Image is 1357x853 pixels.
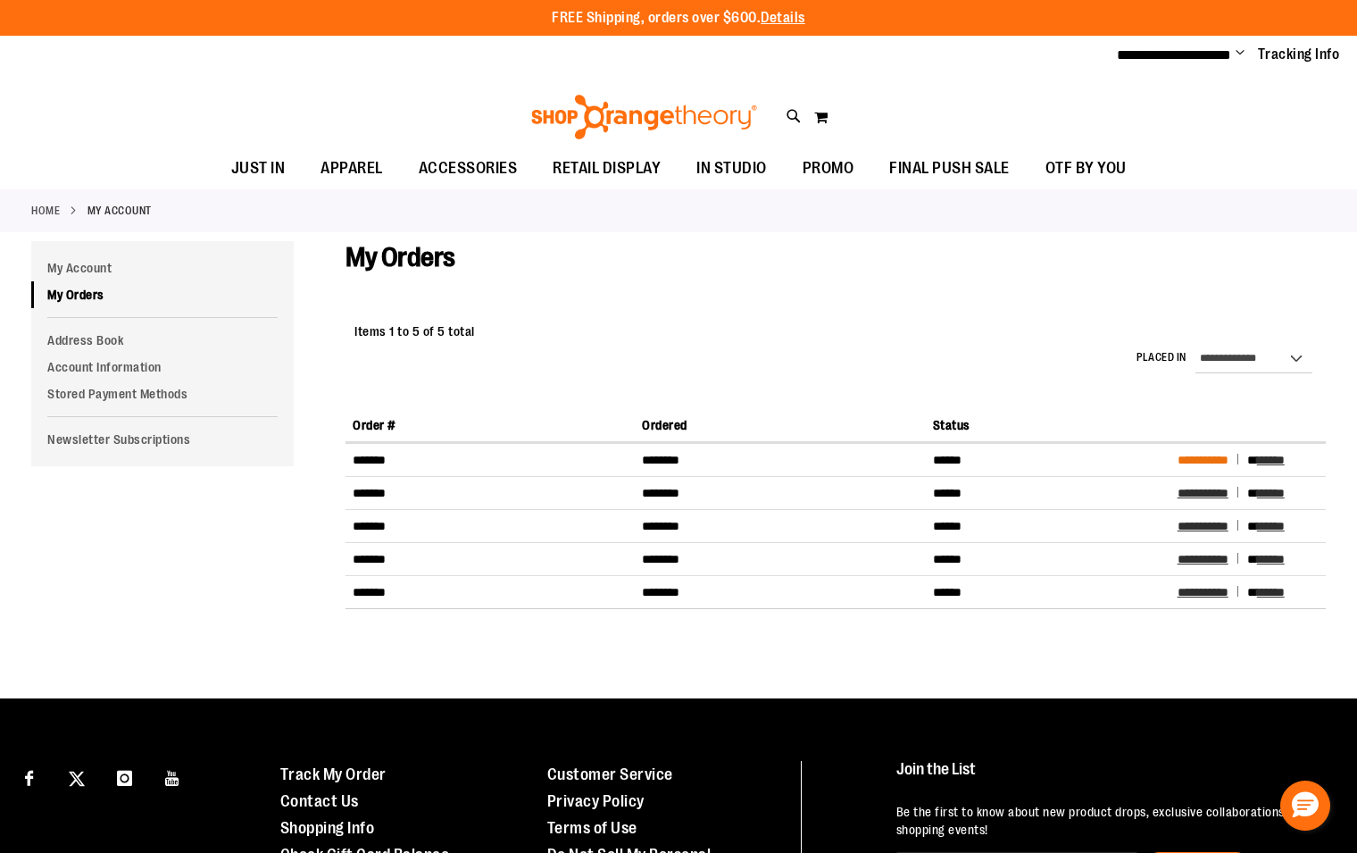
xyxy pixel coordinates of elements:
[31,255,294,281] a: My Account
[87,203,152,219] strong: My Account
[1258,45,1340,64] a: Tracking Info
[354,324,475,339] span: Items 1 to 5 of 5 total
[547,819,637,837] a: Terms of Use
[280,792,359,810] a: Contact Us
[896,803,1322,839] p: Be the first to know about new product drops, exclusive collaborations, and shopping events!
[1236,46,1245,63] button: Account menu
[785,148,872,189] a: PROMO
[535,148,678,189] a: RETAIL DISPLAY
[1280,781,1330,831] button: Hello, have a question? Let’s chat.
[31,381,294,407] a: Stored Payment Methods
[552,8,805,29] p: FREE Shipping, orders over $600.
[31,203,60,219] a: Home
[635,409,926,442] th: Ordered
[529,95,760,139] img: Shop Orangetheory
[553,148,661,188] span: RETAIL DISPLAY
[896,761,1322,794] h4: Join the List
[547,765,673,783] a: Customer Service
[31,327,294,354] a: Address Book
[761,10,805,26] a: Details
[280,819,375,837] a: Shopping Info
[280,765,387,783] a: Track My Order
[303,148,401,189] a: APPAREL
[1045,148,1127,188] span: OTF BY YOU
[678,148,785,189] a: IN STUDIO
[62,761,93,792] a: Visit our X page
[13,761,45,792] a: Visit our Facebook page
[547,792,645,810] a: Privacy Policy
[213,148,304,189] a: JUST IN
[345,242,455,272] span: My Orders
[696,148,767,188] span: IN STUDIO
[926,409,1170,442] th: Status
[321,148,383,188] span: APPAREL
[401,148,536,189] a: ACCESSORIES
[109,761,140,792] a: Visit our Instagram page
[31,281,294,308] a: My Orders
[231,148,286,188] span: JUST IN
[157,761,188,792] a: Visit our Youtube page
[889,148,1010,188] span: FINAL PUSH SALE
[803,148,854,188] span: PROMO
[69,771,85,787] img: Twitter
[1136,350,1186,365] label: Placed in
[31,354,294,381] a: Account Information
[345,409,635,442] th: Order #
[31,426,294,453] a: Newsletter Subscriptions
[871,148,1028,189] a: FINAL PUSH SALE
[419,148,518,188] span: ACCESSORIES
[1028,148,1145,189] a: OTF BY YOU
